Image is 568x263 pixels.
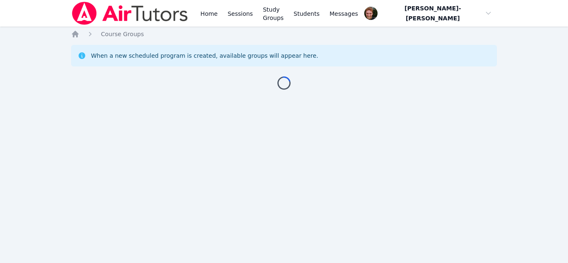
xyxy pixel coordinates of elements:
[101,31,144,37] span: Course Groups
[91,52,319,60] div: When a new scheduled program is created, available groups will appear here.
[71,2,189,25] img: Air Tutors
[330,10,358,18] span: Messages
[101,30,144,38] a: Course Groups
[71,30,497,38] nav: Breadcrumb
